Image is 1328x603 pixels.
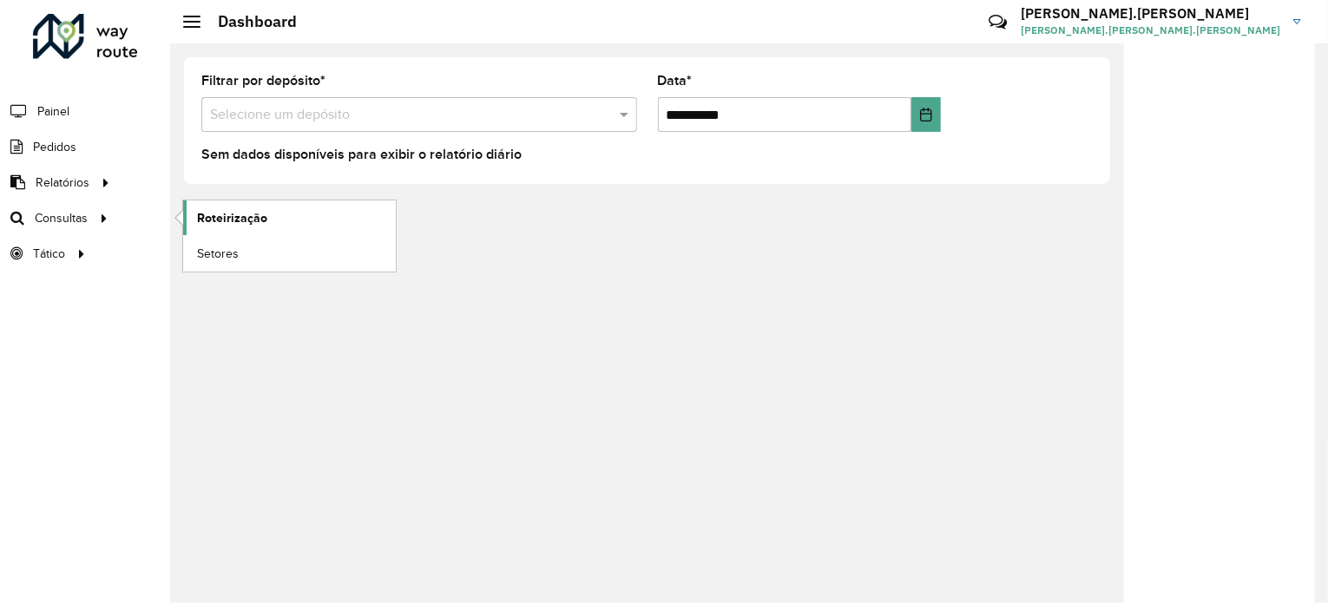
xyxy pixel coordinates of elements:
[36,174,89,192] span: Relatórios
[197,245,239,263] span: Setores
[183,200,396,235] a: Roteirização
[658,70,693,91] label: Data
[201,12,297,31] h2: Dashboard
[979,3,1016,41] a: Contato Rápido
[183,236,396,271] a: Setores
[37,102,69,121] span: Painel
[201,144,522,165] label: Sem dados disponíveis para exibir o relatório diário
[35,209,88,227] span: Consultas
[33,245,65,263] span: Tático
[201,70,325,91] label: Filtrar por depósito
[1021,5,1280,22] h3: [PERSON_NAME].[PERSON_NAME]
[911,97,941,132] button: Choose Date
[33,138,76,156] span: Pedidos
[197,209,267,227] span: Roteirização
[1021,23,1280,38] span: [PERSON_NAME].[PERSON_NAME].[PERSON_NAME]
